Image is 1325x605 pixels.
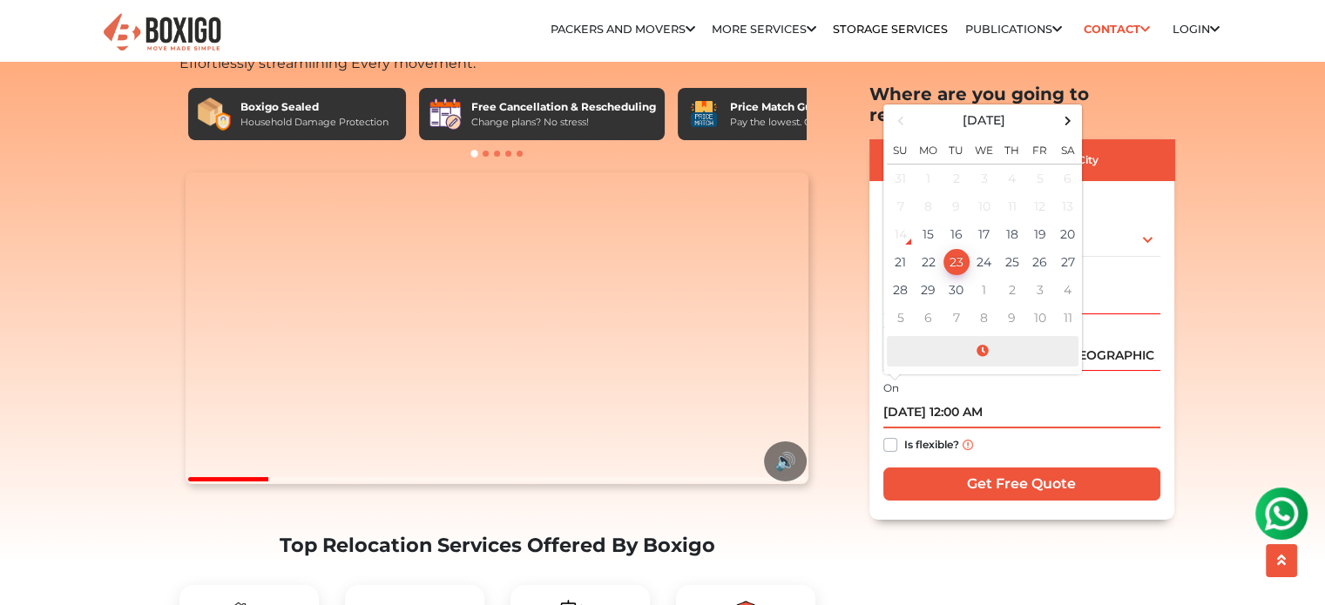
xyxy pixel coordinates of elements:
[179,534,815,557] h2: Top Relocation Services Offered By Boxigo
[101,11,223,54] img: Boxigo
[240,99,389,115] div: Boxigo Sealed
[1173,23,1220,36] a: Login
[730,99,862,115] div: Price Match Guarantee
[179,55,476,71] span: Effortlessly streamlining Every movement.
[963,440,973,450] img: info
[904,434,959,453] label: Is flexible?
[240,115,389,130] div: Household Damage Protection
[686,97,721,131] img: Price Match Guarantee
[915,133,943,165] th: Mo
[17,17,52,52] img: whatsapp-icon.svg
[915,108,1054,133] th: Select Month
[1054,133,1082,165] th: Sa
[471,115,656,130] div: Change plans? No stress!
[965,23,1062,36] a: Publications
[1078,16,1156,43] a: Contact
[428,97,463,131] img: Free Cancellation & Rescheduling
[551,23,695,36] a: Packers and Movers
[970,133,998,165] th: We
[186,172,808,484] video: Your browser does not support the video tag.
[998,133,1026,165] th: Th
[1266,544,1297,577] button: scroll up
[883,398,1160,428] input: Moving date
[1026,133,1054,165] th: Fr
[471,99,656,115] div: Free Cancellation & Rescheduling
[887,343,1078,359] a: Select Time
[883,467,1160,501] input: Get Free Quote
[764,441,807,481] button: 🔊
[712,23,816,36] a: More services
[888,221,914,247] div: 14
[833,23,948,36] a: Storage Services
[730,115,862,130] div: Pay the lowest. Guaranteed!
[1056,109,1079,132] span: Next Month
[883,380,899,396] label: On
[943,133,970,165] th: Tu
[869,84,1174,125] h2: Where are you going to relocate?
[887,133,915,165] th: Su
[197,97,232,131] img: Boxigo Sealed
[889,109,912,132] span: Previous Month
